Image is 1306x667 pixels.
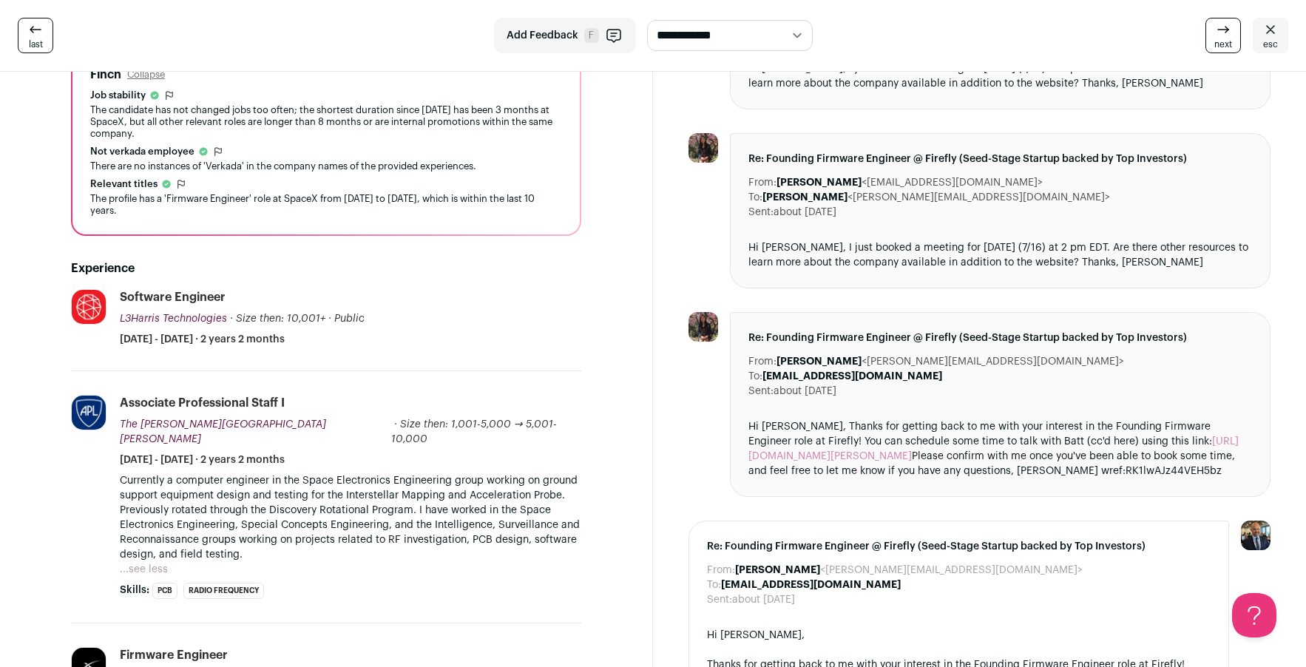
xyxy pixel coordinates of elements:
[90,89,146,101] span: Job stability
[120,583,149,597] span: Skills:
[584,28,599,43] span: F
[748,369,762,384] dt: To:
[748,152,1252,166] span: Re: Founding Firmware Engineer @ Firefly (Seed-Stage Startup backed by Top Investors)
[777,175,1043,190] dd: <[EMAIL_ADDRESS][DOMAIN_NAME]>
[1232,593,1276,637] iframe: Help Scout Beacon - Open
[507,28,578,43] span: Add Feedback
[748,175,777,190] dt: From:
[777,177,862,188] b: [PERSON_NAME]
[152,583,177,599] li: PCB
[748,240,1252,270] div: Hi [PERSON_NAME], I just booked a meeting for [DATE] (7/16) at 2 pm EDT. Are there other resource...
[748,384,774,399] dt: Sent:
[748,61,1252,91] div: Hi [PERSON_NAME], I just booked a meeting for [DATE] (7/16) at 2 pm EDT. Are there other resource...
[748,419,1252,478] div: Hi [PERSON_NAME], Thanks for getting back to me with your interest in the Founding Firmware Engin...
[120,289,226,305] div: Software Engineer
[777,356,862,367] b: [PERSON_NAME]
[29,38,43,50] span: last
[748,205,774,220] dt: Sent:
[120,473,581,562] p: Currently a computer engineer in the Space Electronics Engineering group working on ground suppor...
[230,314,325,324] span: · Size then: 10,001+
[1253,18,1288,53] a: esc
[774,384,836,399] dd: about [DATE]
[1241,521,1271,550] img: 18202275-medium_jpg
[120,562,168,577] button: ...see less
[707,578,721,592] dt: To:
[735,565,820,575] b: [PERSON_NAME]
[90,160,562,172] div: There are no instances of 'Verkada' in the company names of the provided experiences.
[18,18,53,53] a: last
[707,592,732,607] dt: Sent:
[762,192,847,203] b: [PERSON_NAME]
[72,290,106,324] img: b96b02bdcffe161660f3c24db60033dc7c7cfc512ab0b774925c1f30c654c54b.jpg
[762,190,1110,205] dd: <[PERSON_NAME][EMAIL_ADDRESS][DOMAIN_NAME]>
[707,539,1211,554] span: Re: Founding Firmware Engineer @ Firefly (Seed-Stage Startup backed by Top Investors)
[721,580,901,590] b: [EMAIL_ADDRESS][DOMAIN_NAME]
[334,314,365,324] span: Public
[90,178,158,190] span: Relevant titles
[183,583,264,599] li: Radio Frequency
[328,311,331,326] span: ·
[777,354,1124,369] dd: <[PERSON_NAME][EMAIL_ADDRESS][DOMAIN_NAME]>
[707,563,735,578] dt: From:
[127,69,165,81] button: Collapse
[735,563,1083,578] dd: <[PERSON_NAME][EMAIL_ADDRESS][DOMAIN_NAME]>
[762,371,942,382] b: [EMAIL_ADDRESS][DOMAIN_NAME]
[748,331,1252,345] span: Re: Founding Firmware Engineer @ Firefly (Seed-Stage Startup backed by Top Investors)
[774,205,836,220] dd: about [DATE]
[120,332,285,347] span: [DATE] - [DATE] · 2 years 2 months
[494,18,635,53] button: Add Feedback F
[72,396,106,430] img: 8bcdf267795b4819cc8adbfadce9c161f47b7f9be1f114e8ba6681b8e8e6497e.jpg
[120,419,326,444] span: The [PERSON_NAME][GEOGRAPHIC_DATA][PERSON_NAME]
[90,66,121,84] h2: Finch
[120,314,227,324] span: L3Harris Technologies
[120,395,285,411] div: Associate Professional Staff I
[90,146,194,158] span: Not verkada employee
[90,193,562,217] div: The profile has a 'Firmware Engineer' role at SpaceX from [DATE] to [DATE], which is within the l...
[1263,38,1278,50] span: esc
[748,190,762,205] dt: To:
[90,104,562,140] div: The candidate has not changed jobs too often; the shortest duration since [DATE] has been 3 month...
[120,647,228,663] div: Firmware Engineer
[1214,38,1232,50] span: next
[688,133,718,163] img: 1599ba9ce9edb771e9af48e66ece0694c444277d1251927f66b11cb1564d41f7
[1205,18,1241,53] a: next
[732,592,795,607] dd: about [DATE]
[391,419,557,444] span: · Size then: 1,001-5,000 → 5,001-10,000
[120,453,285,467] span: [DATE] - [DATE] · 2 years 2 months
[748,354,777,369] dt: From:
[71,260,581,277] h2: Experience
[688,312,718,342] img: 1599ba9ce9edb771e9af48e66ece0694c444277d1251927f66b11cb1564d41f7
[707,628,1211,643] div: Hi [PERSON_NAME],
